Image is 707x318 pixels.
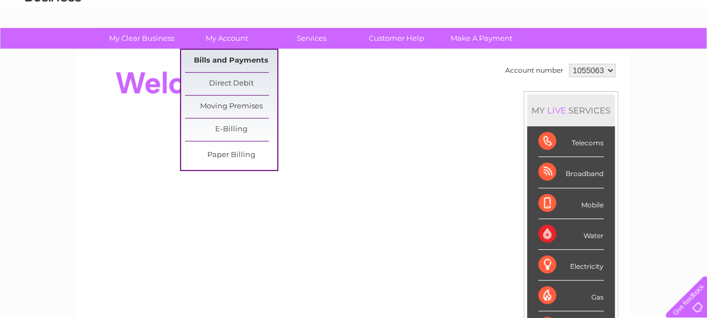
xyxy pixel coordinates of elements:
a: Energy [538,48,563,56]
a: Paper Billing [185,144,277,167]
a: E-Billing [185,118,277,141]
div: Mobile [538,188,604,219]
a: 0333 014 3131 [496,6,573,20]
div: Gas [538,281,604,311]
a: Blog [610,48,626,56]
div: Clear Business is a trading name of Verastar Limited (registered in [GEOGRAPHIC_DATA] No. 3667643... [90,6,618,54]
a: Telecoms [570,48,603,56]
td: Account number [502,61,566,80]
div: Electricity [538,250,604,281]
a: Contact [633,48,660,56]
div: Telecoms [538,126,604,157]
a: Moving Premises [185,96,277,118]
a: Bills and Payments [185,50,277,72]
a: Services [265,28,358,49]
a: Customer Help [350,28,443,49]
div: LIVE [545,105,568,116]
img: logo.png [25,29,82,63]
a: My Clear Business [96,28,188,49]
a: Water [510,48,532,56]
div: MY SERVICES [527,94,615,126]
div: Broadband [538,157,604,188]
a: Make A Payment [435,28,528,49]
div: Water [538,219,604,250]
a: Log out [670,48,696,56]
a: My Account [181,28,273,49]
a: Direct Debit [185,73,277,95]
